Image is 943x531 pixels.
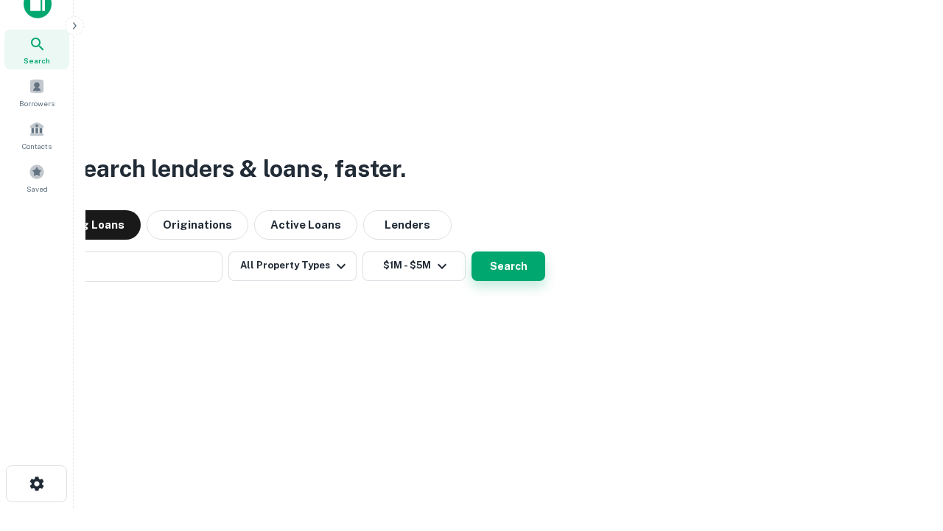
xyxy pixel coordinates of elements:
[19,97,55,109] span: Borrowers
[4,115,69,155] a: Contacts
[4,29,69,69] a: Search
[27,183,48,195] span: Saved
[4,72,69,112] a: Borrowers
[24,55,50,66] span: Search
[362,251,466,281] button: $1M - $5M
[4,158,69,198] a: Saved
[869,413,943,484] iframe: Chat Widget
[67,151,406,187] h3: Search lenders & loans, faster.
[363,210,452,240] button: Lenders
[22,140,52,152] span: Contacts
[147,210,248,240] button: Originations
[254,210,357,240] button: Active Loans
[471,251,545,281] button: Search
[228,251,357,281] button: All Property Types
